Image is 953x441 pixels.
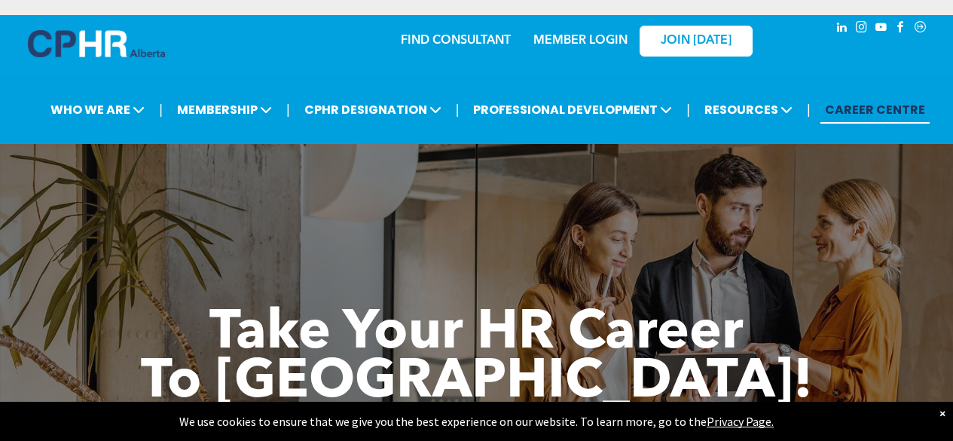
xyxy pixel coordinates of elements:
[469,96,677,124] span: PROFESSIONAL DEVELOPMENT
[141,356,813,410] span: To [GEOGRAPHIC_DATA]!
[28,30,165,57] img: A blue and white logo for cp alberta
[209,307,744,361] span: Take Your HR Career
[640,26,753,57] a: JOIN [DATE]
[912,19,929,39] a: Social network
[893,19,909,39] a: facebook
[820,96,930,124] a: CAREER CENTRE
[939,406,945,421] div: Dismiss notification
[533,35,628,47] a: MEMBER LOGIN
[834,19,851,39] a: linkedin
[46,96,149,124] span: WHO WE ARE
[707,414,774,429] a: Privacy Page.
[700,96,797,124] span: RESOURCES
[807,94,811,125] li: |
[661,34,732,48] span: JOIN [DATE]
[173,96,276,124] span: MEMBERSHIP
[401,35,511,47] a: FIND CONSULTANT
[159,94,163,125] li: |
[854,19,870,39] a: instagram
[286,94,290,125] li: |
[686,94,690,125] li: |
[873,19,890,39] a: youtube
[456,94,460,125] li: |
[300,96,446,124] span: CPHR DESIGNATION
